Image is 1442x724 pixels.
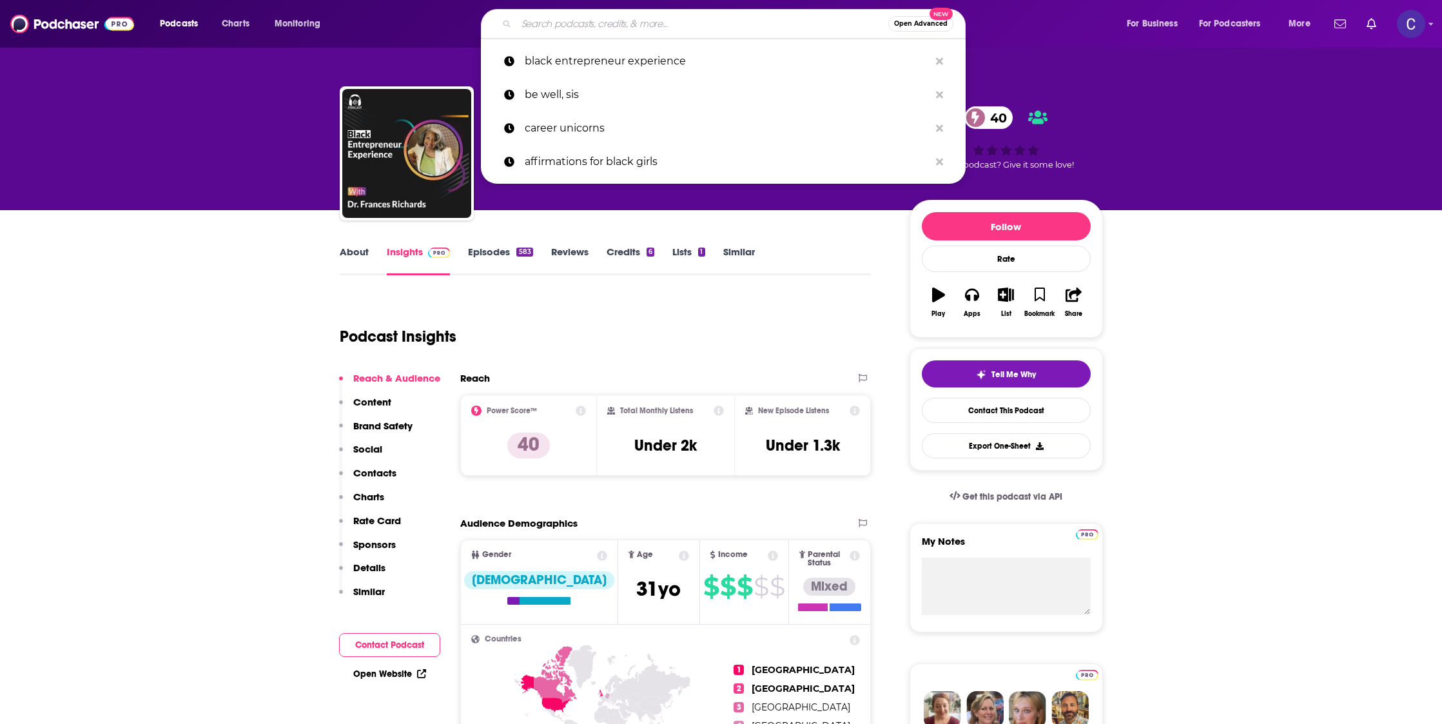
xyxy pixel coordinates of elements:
button: Contacts [339,467,396,491]
button: open menu [1280,14,1327,34]
a: career unicorns [481,112,966,145]
div: 1 [698,248,705,257]
div: Domain Overview [49,76,115,84]
h3: Under 1.3k [766,436,840,455]
span: Logged in as publicityxxtina [1397,10,1425,38]
span: Parental Status [808,551,848,567]
button: open menu [266,14,337,34]
button: Open AdvancedNew [888,16,953,32]
button: Contact Podcast [339,633,440,657]
p: black entrepreneur experience [525,44,930,78]
span: 2 [734,683,744,694]
span: Good podcast? Give it some love! [939,160,1074,170]
span: Countries [485,635,521,643]
a: 40 [964,106,1013,129]
a: Episodes583 [468,246,532,275]
button: Sponsors [339,538,396,562]
h2: Reach [460,372,490,384]
span: New [930,8,953,20]
p: be well, sis [525,78,930,112]
span: [GEOGRAPHIC_DATA] [752,664,855,676]
a: Charts [213,14,257,34]
div: Search podcasts, credits, & more... [493,9,978,39]
span: Podcasts [160,15,198,33]
span: Charts [222,15,249,33]
div: 583 [516,248,532,257]
p: Charts [353,491,384,503]
a: affirmations for black girls [481,145,966,179]
a: Similar [723,246,755,275]
a: Reviews [551,246,589,275]
span: 40 [977,106,1013,129]
img: Podchaser Pro [1076,670,1098,680]
p: Sponsors [353,538,396,551]
p: Brand Safety [353,420,413,432]
h2: New Episode Listens [758,406,829,415]
div: List [1001,310,1011,318]
span: More [1289,15,1310,33]
img: Black Entrepreneur Experience [342,89,471,218]
div: Rate [922,246,1091,272]
span: Get this podcast via API [962,491,1062,502]
a: Credits6 [607,246,654,275]
a: Show notifications dropdown [1329,13,1351,35]
h2: Power Score™ [487,406,537,415]
img: Podchaser Pro [428,248,451,258]
span: 31 yo [636,576,681,602]
h3: Under 2k [634,436,697,455]
button: Play [922,279,955,326]
a: About [340,246,369,275]
a: Pro website [1076,527,1098,540]
span: $ [703,576,719,597]
button: Share [1057,279,1090,326]
button: Follow [922,212,1091,240]
span: 1 [734,665,744,675]
a: Show notifications dropdown [1361,13,1381,35]
button: Social [339,443,382,467]
h2: Audience Demographics [460,517,578,529]
span: $ [720,576,736,597]
img: tell me why sparkle [976,369,986,380]
div: 40Good podcast? Give it some love! [910,98,1103,178]
p: Rate Card [353,514,401,527]
button: open menu [1191,14,1280,34]
a: be well, sis [481,78,966,112]
p: Social [353,443,382,455]
a: black entrepreneur experience [481,44,966,78]
label: My Notes [922,535,1091,558]
span: Monitoring [275,15,320,33]
button: Reach & Audience [339,372,440,396]
div: Keywords by Traffic [142,76,217,84]
span: Tell Me Why [991,369,1036,380]
span: 3 [734,702,744,712]
span: For Podcasters [1199,15,1261,33]
button: open menu [1118,14,1194,34]
button: open menu [151,14,215,34]
a: Get this podcast via API [939,481,1073,513]
img: User Profile [1397,10,1425,38]
span: $ [754,576,768,597]
p: Contacts [353,467,396,479]
div: Share [1065,310,1082,318]
p: Content [353,396,391,408]
span: $ [737,576,752,597]
input: Search podcasts, credits, & more... [516,14,888,34]
button: Apps [955,279,989,326]
button: List [989,279,1022,326]
div: v 4.0.25 [36,21,63,31]
span: For Business [1127,15,1178,33]
a: Pro website [1076,668,1098,680]
div: Play [931,310,945,318]
button: Brand Safety [339,420,413,444]
span: [GEOGRAPHIC_DATA] [752,701,850,713]
button: Similar [339,585,385,609]
a: Open Website [353,669,426,680]
button: Content [339,396,391,420]
p: 40 [507,433,550,458]
p: career unicorns [525,112,930,145]
img: website_grey.svg [21,34,31,44]
div: 6 [647,248,654,257]
button: tell me why sparkleTell Me Why [922,360,1091,387]
div: Domain: [DOMAIN_NAME] [34,34,142,44]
